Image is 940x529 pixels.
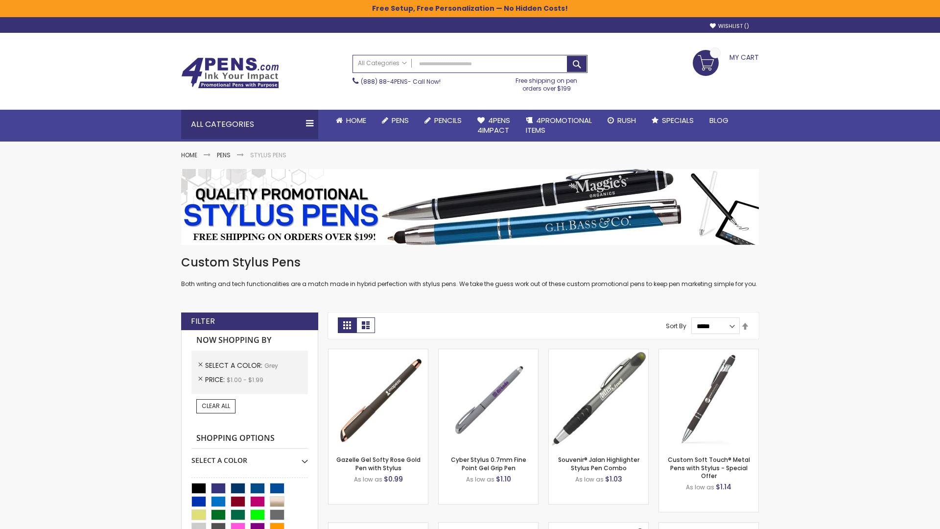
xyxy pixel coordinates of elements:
[181,57,279,89] img: 4Pens Custom Pens and Promotional Products
[710,23,749,30] a: Wishlist
[361,77,408,86] a: (888) 88-4PENS
[496,474,511,484] span: $1.10
[477,115,510,135] span: 4Pens 4impact
[575,475,604,483] span: As low as
[191,428,308,449] strong: Shopping Options
[181,169,759,245] img: Stylus Pens
[549,349,648,357] a: Souvenir® Jalan Highlighter Stylus Pen Combo-Grey
[605,474,622,484] span: $1.03
[181,151,197,159] a: Home
[392,115,409,125] span: Pens
[181,110,318,139] div: All Categories
[470,110,518,142] a: 4Pens4impact
[644,110,702,131] a: Specials
[346,115,366,125] span: Home
[227,376,263,384] span: $1.00 - $1.99
[358,59,407,67] span: All Categories
[384,474,403,484] span: $0.99
[374,110,417,131] a: Pens
[353,55,412,72] a: All Categories
[264,361,278,370] span: Grey
[196,399,235,413] a: Clear All
[526,115,592,135] span: 4PROMOTIONAL ITEMS
[686,483,714,491] span: As low as
[205,375,227,385] span: Price
[518,110,600,142] a: 4PROMOTIONALITEMS
[329,349,428,449] img: Gazelle Gel Softy Rose Gold Pen with Stylus-Grey
[506,73,588,93] div: Free shipping on pen orders over $199
[659,349,758,449] img: Custom Soft Touch® Metal Pens with Stylus-Grey
[617,115,636,125] span: Rush
[181,255,759,270] h1: Custom Stylus Pens
[709,115,728,125] span: Blog
[361,77,441,86] span: - Call Now!
[336,456,421,472] a: Gazelle Gel Softy Rose Gold Pen with Stylus
[205,361,264,370] span: Select A Color
[191,449,308,465] div: Select A Color
[250,151,286,159] strong: Stylus Pens
[191,330,308,351] strong: Now Shopping by
[191,316,215,327] strong: Filter
[600,110,644,131] a: Rush
[702,110,736,131] a: Blog
[434,115,462,125] span: Pencils
[716,482,731,492] span: $1.14
[666,322,686,330] label: Sort By
[202,402,230,410] span: Clear All
[181,255,759,289] div: Both writing and tech functionalities are a match made in hybrid perfection with stylus pens. We ...
[439,349,538,357] a: Cyber Stylus 0.7mm Fine Point Gel Grip Pen-Grey
[439,349,538,449] img: Cyber Stylus 0.7mm Fine Point Gel Grip Pen-Grey
[338,317,356,333] strong: Grid
[659,349,758,357] a: Custom Soft Touch® Metal Pens with Stylus-Grey
[662,115,694,125] span: Specials
[417,110,470,131] a: Pencils
[328,110,374,131] a: Home
[217,151,231,159] a: Pens
[466,475,494,483] span: As low as
[549,349,648,449] img: Souvenir® Jalan Highlighter Stylus Pen Combo-Grey
[451,456,526,472] a: Cyber Stylus 0.7mm Fine Point Gel Grip Pen
[558,456,639,472] a: Souvenir® Jalan Highlighter Stylus Pen Combo
[354,475,382,483] span: As low as
[668,456,750,480] a: Custom Soft Touch® Metal Pens with Stylus - Special Offer
[329,349,428,357] a: Gazelle Gel Softy Rose Gold Pen with Stylus-Grey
